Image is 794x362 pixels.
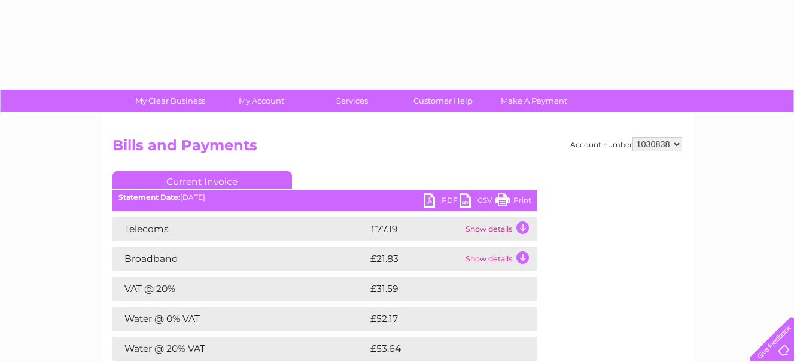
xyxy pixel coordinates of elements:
b: Statement Date: [118,193,180,202]
td: £31.59 [367,277,512,301]
a: Print [495,193,531,211]
a: Make A Payment [485,90,583,112]
td: £77.19 [367,217,463,241]
td: Show details [463,217,537,241]
td: £53.64 [367,337,513,361]
td: Water @ 20% VAT [112,337,367,361]
td: Water @ 0% VAT [112,307,367,331]
td: Telecoms [112,217,367,241]
td: £21.83 [367,247,463,271]
div: [DATE] [112,193,537,202]
a: Current Invoice [112,171,292,189]
a: PDF [424,193,460,211]
a: Services [303,90,401,112]
a: My Account [212,90,311,112]
div: Account number [570,137,682,151]
a: Customer Help [394,90,492,112]
a: CSV [460,193,495,211]
td: Broadband [112,247,367,271]
td: £52.17 [367,307,512,331]
a: My Clear Business [121,90,220,112]
td: VAT @ 20% [112,277,367,301]
td: Show details [463,247,537,271]
h2: Bills and Payments [112,137,682,160]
